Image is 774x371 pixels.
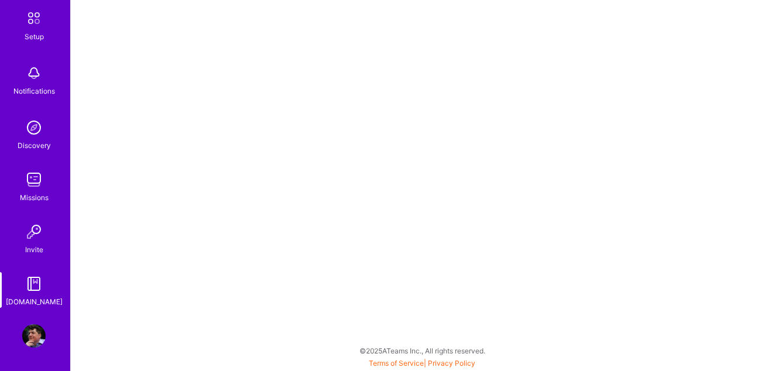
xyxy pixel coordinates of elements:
img: Invite [22,220,46,243]
a: User Avatar [19,324,49,348]
img: setup [22,6,46,30]
div: Discovery [18,139,51,152]
a: Terms of Service [369,359,424,367]
img: discovery [22,116,46,139]
img: teamwork [22,168,46,191]
div: © 2025 ATeams Inc., All rights reserved. [70,336,774,365]
img: User Avatar [22,324,46,348]
div: Invite [25,243,43,256]
div: Notifications [13,85,55,97]
span: | [369,359,475,367]
div: Setup [25,30,44,43]
img: bell [22,61,46,85]
div: Missions [20,191,49,204]
a: Privacy Policy [428,359,475,367]
img: guide book [22,272,46,296]
div: [DOMAIN_NAME] [6,296,63,308]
